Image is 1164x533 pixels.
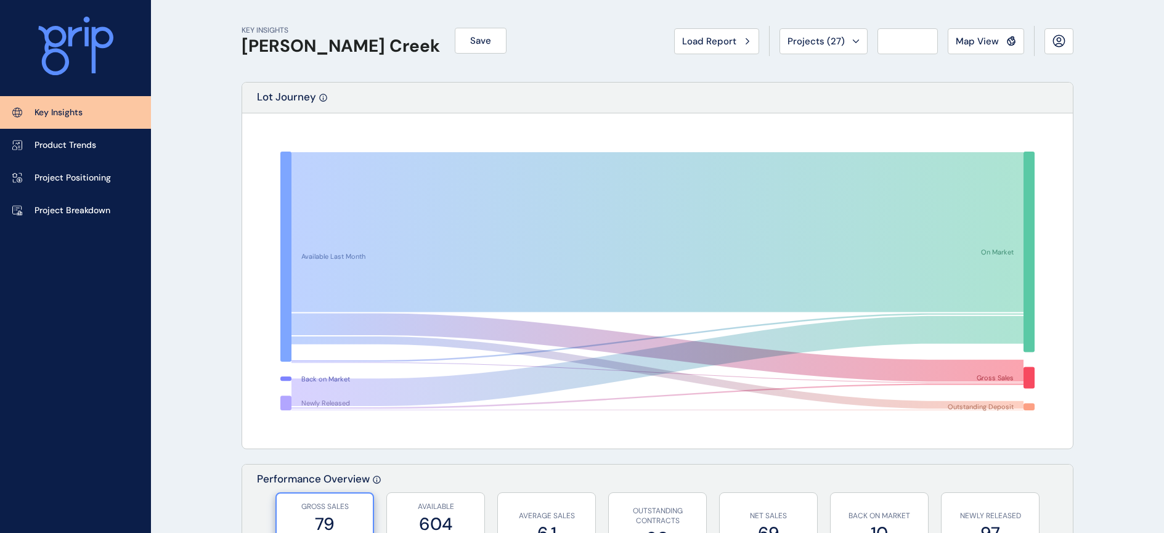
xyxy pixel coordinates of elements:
[948,511,1033,521] p: NEWLY RELEASED
[682,35,736,47] span: Load Report
[837,511,922,521] p: BACK ON MARKET
[615,506,700,527] p: OUTSTANDING CONTRACTS
[35,107,83,119] p: Key Insights
[35,139,96,152] p: Product Trends
[242,25,440,36] p: KEY INSIGHTS
[35,205,110,217] p: Project Breakdown
[393,502,478,512] p: AVAILABLE
[470,35,491,47] span: Save
[257,90,316,113] p: Lot Journey
[726,511,811,521] p: NET SALES
[455,28,507,54] button: Save
[35,172,111,184] p: Project Positioning
[948,28,1024,54] button: Map View
[956,35,999,47] span: Map View
[674,28,759,54] button: Load Report
[504,511,589,521] p: AVERAGE SALES
[788,35,845,47] span: Projects ( 27 )
[283,502,367,512] p: GROSS SALES
[779,28,868,54] button: Projects (27)
[242,36,440,57] h1: [PERSON_NAME] Creek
